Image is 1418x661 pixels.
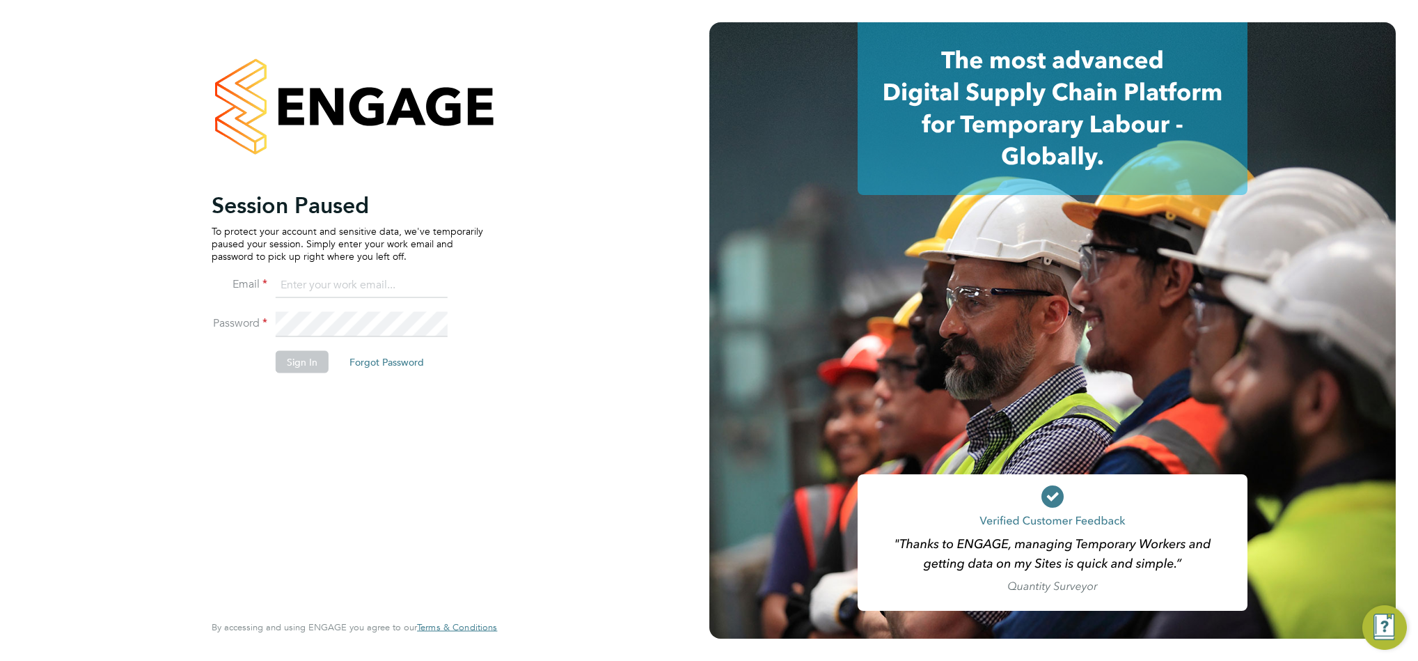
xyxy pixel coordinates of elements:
[212,277,267,291] label: Email
[212,224,483,263] p: To protect your account and sensitive data, we've temporarily paused your session. Simply enter y...
[212,191,483,219] h2: Session Paused
[212,316,267,330] label: Password
[338,350,435,373] button: Forgot Password
[417,622,497,633] a: Terms & Conditions
[276,273,448,298] input: Enter your work email...
[276,350,329,373] button: Sign In
[417,621,497,633] span: Terms & Conditions
[1362,605,1407,650] button: Engage Resource Center
[212,621,497,633] span: By accessing and using ENGAGE you agree to our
